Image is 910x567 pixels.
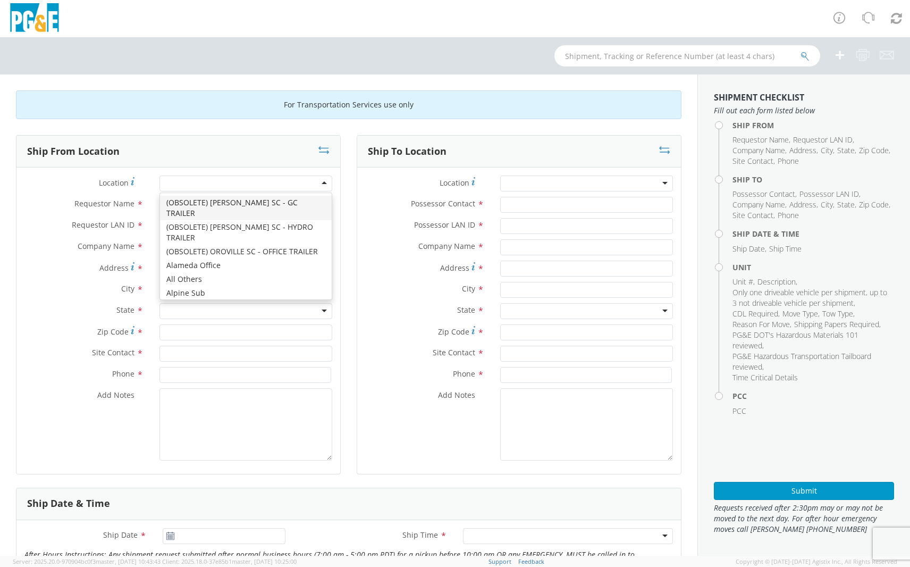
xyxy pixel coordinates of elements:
span: Ship Time [402,530,438,540]
span: CDL Required [732,308,778,319]
li: , [822,308,855,319]
li: , [732,135,790,145]
span: Only one driveable vehicle per shipment, up to 3 not driveable vehicle per shipment [732,287,887,308]
div: (OBSOLETE) [PERSON_NAME] SC - HYDRO TRAILER [160,220,332,245]
li: , [782,308,820,319]
span: Zip Code [97,327,129,337]
div: For Transportation Services use only [16,90,681,119]
span: City [121,283,134,294]
span: Copyright © [DATE]-[DATE] Agistix Inc., All Rights Reserved [736,557,897,566]
li: , [821,145,835,156]
li: , [821,199,835,210]
span: Tow Type [822,308,853,319]
li: , [789,145,818,156]
h4: Ship To [732,176,894,184]
span: State [116,305,134,315]
span: Fill out each form listed below [714,105,894,116]
span: Location [99,178,129,188]
strong: Shipment Checklist [714,91,804,103]
span: Server: 2025.20.0-970904bc0f3 [13,557,161,565]
span: Unit # [732,277,753,287]
span: Reason For Move [732,319,790,329]
span: State [837,145,855,155]
li: , [837,145,856,156]
li: , [732,244,766,254]
li: , [793,135,854,145]
span: Address [440,263,469,273]
span: Requestor Name [74,198,134,209]
span: Company Name [78,241,134,251]
span: Possessor LAN ID [799,189,859,199]
span: Possessor LAN ID [414,220,475,230]
li: , [732,319,791,330]
span: Company Name [732,199,785,210]
span: Address [99,263,129,273]
span: PCC [732,406,746,416]
a: Feedback [518,557,544,565]
span: Site Contact [732,210,773,220]
div: (OBSOLETE) [PERSON_NAME] SC - GC TRAILER [160,196,332,220]
span: Zip Code [859,199,889,210]
span: Site Contact [732,156,773,166]
span: Phone [112,369,134,379]
span: Ship Date [732,244,765,254]
span: Phone [453,369,475,379]
div: Alpine Sub [160,286,332,300]
li: , [859,145,890,156]
span: master, [DATE] 10:43:43 [96,557,161,565]
h4: Unit [732,263,894,271]
div: Alameda Office [160,259,332,272]
li: , [732,330,891,351]
span: Possessor Contact [411,198,475,209]
li: , [799,189,861,199]
span: Company Name [732,145,785,155]
span: Address [789,145,816,155]
li: , [732,156,775,166]
span: Requests received after 2:30pm may or may not be moved to the next day. For after hour emergency ... [714,503,894,535]
input: Shipment, Tracking or Reference Number (at least 4 chars) [554,45,820,66]
span: Address [789,199,816,210]
span: Ship Time [769,244,802,254]
span: City [462,283,475,294]
span: City [821,199,833,210]
span: Possessor Contact [732,189,795,199]
span: State [457,305,475,315]
h4: Ship From [732,121,894,129]
li: , [837,199,856,210]
span: Zip Code [859,145,889,155]
span: PG&E Hazardous Transportation Tailboard reviewed [732,351,871,372]
span: Add Notes [438,390,475,400]
li: , [732,308,780,319]
span: Description [757,277,796,287]
li: , [757,277,797,287]
span: Zip Code [438,327,469,337]
li: , [859,199,890,210]
button: Submit [714,482,894,500]
span: Location [440,178,469,188]
span: Add Notes [97,390,134,400]
span: Phone [778,156,799,166]
h3: Ship Date & Time [27,498,110,509]
li: , [732,277,755,287]
h4: PCC [732,392,894,400]
span: Client: 2025.18.0-37e85b1 [162,557,297,565]
li: , [732,351,891,372]
h4: Ship Date & Time [732,230,894,238]
li: , [732,199,787,210]
span: State [837,199,855,210]
span: Ship Date [103,530,138,540]
span: Site Contact [433,347,475,357]
h3: Ship From Location [27,146,120,157]
a: Support [488,557,511,565]
li: , [732,287,891,308]
span: City [821,145,833,155]
span: Requestor LAN ID [72,220,134,230]
li: , [732,210,775,221]
span: Phone [778,210,799,220]
span: Company Name [418,241,475,251]
span: Shipping Papers Required [794,319,879,329]
li: , [732,145,787,156]
span: master, [DATE] 10:25:00 [232,557,297,565]
span: Site Contact [92,347,134,357]
h3: Ship To Location [368,146,446,157]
